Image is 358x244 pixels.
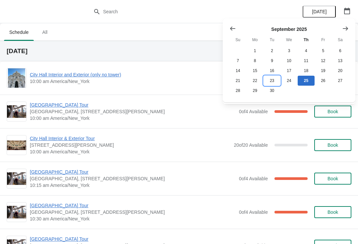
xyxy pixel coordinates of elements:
[328,142,338,148] span: Book
[30,108,236,115] span: [GEOGRAPHIC_DATA], [STREET_ADDRESS][PERSON_NAME]
[314,206,351,218] button: Book
[246,86,263,96] button: Monday September 29 2025
[30,148,230,155] span: 10:00 am America/New_York
[315,34,331,46] th: Friday
[30,78,230,85] span: 10:00 am America/New_York
[246,34,263,46] th: Monday
[36,26,53,38] span: All
[339,23,351,35] button: Show next month, October 2025
[332,76,349,86] button: Saturday September 27 2025
[229,86,246,96] button: Sunday September 28 2025
[239,176,268,181] span: 0 of 4 Available
[229,56,246,66] button: Sunday September 7 2025
[30,115,236,122] span: 10:00 am America/New_York
[229,34,246,46] th: Sunday
[332,34,349,46] th: Saturday
[280,76,297,86] button: Wednesday September 24 2025
[298,46,315,56] button: Thursday September 4 2025
[30,209,236,215] span: [GEOGRAPHIC_DATA], [STREET_ADDRESS][PERSON_NAME]
[30,142,230,148] span: [STREET_ADDRESS][PERSON_NAME]
[234,142,268,148] span: 20 of 20 Available
[298,66,315,76] button: Thursday September 18 2025
[264,76,280,86] button: Tuesday September 23 2025
[30,175,236,182] span: [GEOGRAPHIC_DATA], [STREET_ADDRESS][PERSON_NAME]
[30,135,230,142] span: City Hall Interior & Exterior Tour
[332,46,349,56] button: Saturday September 6 2025
[298,34,315,46] th: Thursday
[103,6,268,18] input: Search
[264,34,280,46] th: Tuesday
[8,68,26,88] img: City Hall Interior and Exterior (only no tower) | | 10:00 am America/New_York
[315,66,331,76] button: Friday September 19 2025
[314,139,351,151] button: Book
[30,71,230,78] span: City Hall Interior and Exterior (only no tower)
[7,105,26,118] img: City Hall Tower Tour | City Hall Visitor Center, 1400 John F Kennedy Boulevard Suite 121, Philade...
[328,209,338,215] span: Book
[239,109,268,114] span: 0 of 4 Available
[298,56,315,66] button: Thursday September 11 2025
[239,209,268,215] span: 0 of 4 Available
[332,66,349,76] button: Saturday September 20 2025
[229,76,246,86] button: Sunday September 21 2025
[312,9,327,14] span: [DATE]
[264,86,280,96] button: Tuesday September 30 2025
[280,56,297,66] button: Wednesday September 10 2025
[332,56,349,66] button: Saturday September 13 2025
[264,66,280,76] button: Tuesday September 16 2025
[328,109,338,114] span: Book
[264,46,280,56] button: Tuesday September 2 2025
[246,56,263,66] button: Monday September 8 2025
[315,46,331,56] button: Friday September 5 2025
[30,202,236,209] span: [GEOGRAPHIC_DATA] Tour
[314,173,351,185] button: Book
[314,106,351,118] button: Book
[7,172,26,185] img: City Hall Tower Tour | City Hall Visitor Center, 1400 John F Kennedy Boulevard Suite 121, Philade...
[7,206,26,219] img: City Hall Tower Tour | City Hall Visitor Center, 1400 John F Kennedy Boulevard Suite 121, Philade...
[227,23,239,35] button: Show previous month, August 2025
[298,76,315,86] button: Today Thursday September 25 2025
[264,56,280,66] button: Tuesday September 9 2025
[30,182,236,189] span: 10:15 am America/New_York
[7,48,351,54] h2: [DATE]
[30,236,236,242] span: [GEOGRAPHIC_DATA] Tour
[7,140,26,150] img: City Hall Interior & Exterior Tour | 1400 John F Kennedy Boulevard, Suite 121, Philadelphia, PA, ...
[4,26,34,38] span: Schedule
[246,46,263,56] button: Monday September 1 2025
[280,34,297,46] th: Wednesday
[280,66,297,76] button: Wednesday September 17 2025
[229,66,246,76] button: Sunday September 14 2025
[315,56,331,66] button: Friday September 12 2025
[30,215,236,222] span: 10:30 am America/New_York
[30,169,236,175] span: [GEOGRAPHIC_DATA] Tour
[328,176,338,181] span: Book
[303,6,336,18] button: [DATE]
[246,66,263,76] button: Monday September 15 2025
[246,76,263,86] button: Monday September 22 2025
[315,76,331,86] button: Friday September 26 2025
[280,46,297,56] button: Wednesday September 3 2025
[30,102,236,108] span: [GEOGRAPHIC_DATA] Tour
